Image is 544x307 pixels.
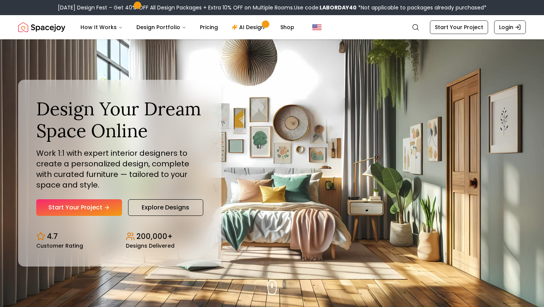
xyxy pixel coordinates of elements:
[18,15,526,39] nav: Global
[36,243,83,248] small: Customer Rating
[58,4,487,11] div: [DATE] Design Fest – Get 40% OFF All Design Packages + Extra 10% OFF on Multiple Rooms.
[128,199,203,216] a: Explore Designs
[36,199,122,216] a: Start Your Project
[36,148,203,190] p: Work 1:1 with expert interior designers to create a personalized design, complete with curated fu...
[312,23,321,32] img: United States
[18,20,65,35] img: Spacejoy Logo
[430,20,488,34] a: Start Your Project
[74,20,129,35] button: How It Works
[226,20,273,35] a: AI Design
[294,4,357,11] span: Use code:
[74,20,300,35] nav: Main
[494,20,526,34] a: Login
[36,98,203,141] h1: Design Your Dream Space Online
[47,231,58,242] p: 4.7
[18,20,65,35] a: Spacejoy
[126,243,175,248] small: Designs Delivered
[320,4,357,11] b: LABORDAY40
[130,20,192,35] button: Design Portfolio
[36,225,203,248] div: Design stats
[274,20,300,35] a: Shop
[194,20,224,35] a: Pricing
[136,231,173,242] p: 200,000+
[357,4,487,11] span: *Not applicable to packages already purchased*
